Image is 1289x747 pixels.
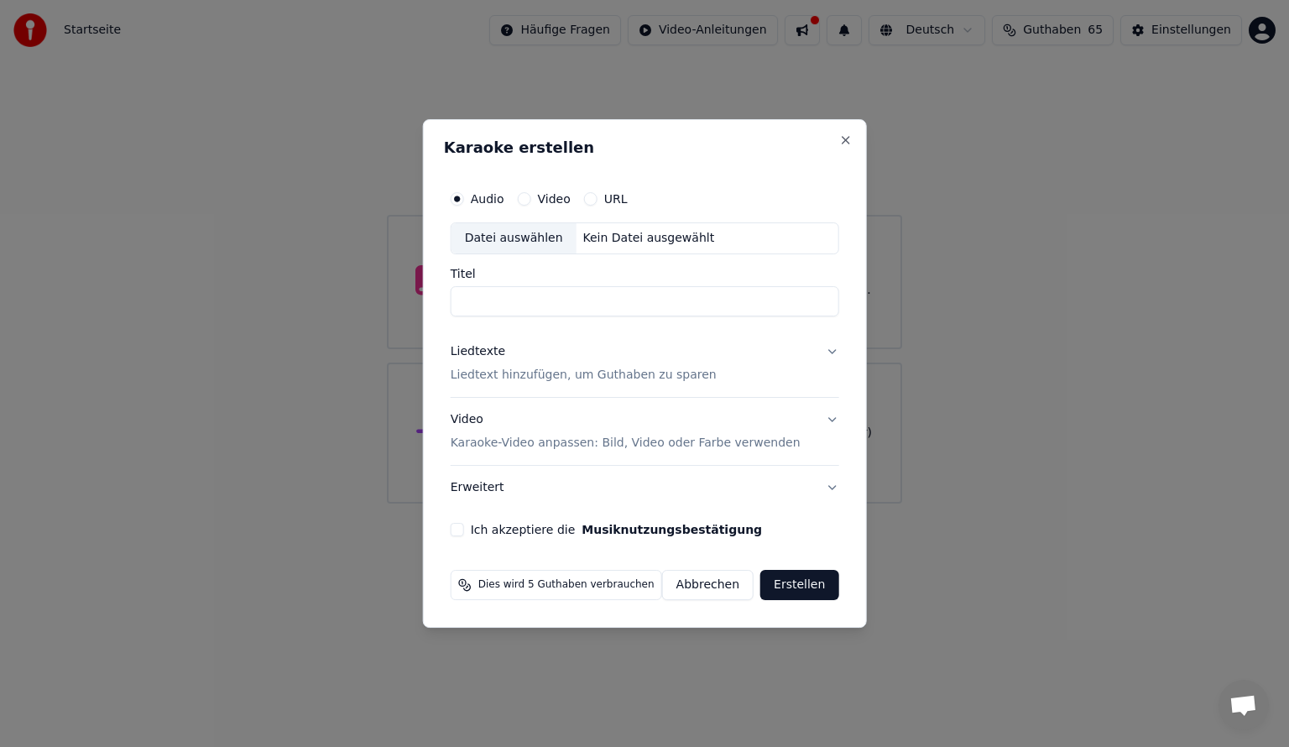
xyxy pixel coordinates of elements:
label: Titel [451,268,839,279]
label: Ich akzeptiere die [471,524,762,535]
p: Liedtext hinzufügen, um Guthaben zu sparen [451,367,717,384]
button: Erstellen [760,570,838,600]
label: URL [604,193,628,205]
button: Erweitert [451,466,839,509]
h2: Karaoke erstellen [444,140,846,155]
button: VideoKaraoke-Video anpassen: Bild, Video oder Farbe verwenden [451,398,839,465]
div: Kein Datei ausgewählt [577,230,722,247]
span: Dies wird 5 Guthaben verbrauchen [478,578,655,592]
button: LiedtexteLiedtext hinzufügen, um Guthaben zu sparen [451,330,839,397]
label: Audio [471,193,504,205]
div: Liedtexte [451,343,505,360]
label: Video [537,193,570,205]
button: Abbrechen [662,570,754,600]
p: Karaoke-Video anpassen: Bild, Video oder Farbe verwenden [451,435,801,452]
button: Ich akzeptiere die [582,524,762,535]
div: Video [451,411,801,452]
div: Datei auswählen [451,223,577,253]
